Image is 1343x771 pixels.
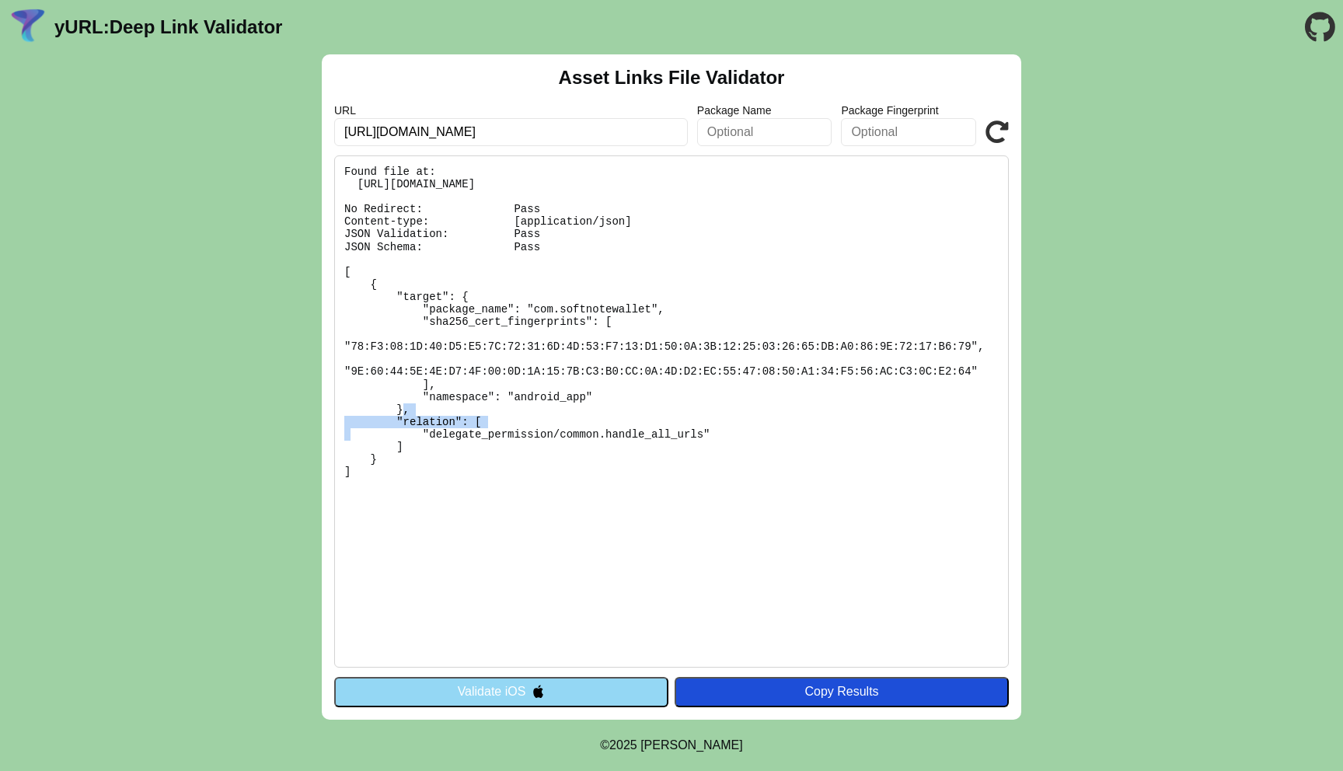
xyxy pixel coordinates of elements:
label: Package Fingerprint [841,104,976,117]
input: Optional [841,118,976,146]
input: Optional [697,118,832,146]
button: Copy Results [675,677,1009,706]
div: Copy Results [682,685,1001,699]
footer: © [600,720,742,771]
h2: Asset Links File Validator [559,67,785,89]
a: Michael Ibragimchayev's Personal Site [640,738,743,752]
label: Package Name [697,104,832,117]
button: Validate iOS [334,677,668,706]
input: Required [334,118,688,146]
img: yURL Logo [8,7,48,47]
label: URL [334,104,688,117]
pre: Found file at: [URL][DOMAIN_NAME] No Redirect: Pass Content-type: [application/json] JSON Validat... [334,155,1009,668]
img: appleIcon.svg [532,685,545,698]
a: yURL:Deep Link Validator [54,16,282,38]
span: 2025 [609,738,637,752]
